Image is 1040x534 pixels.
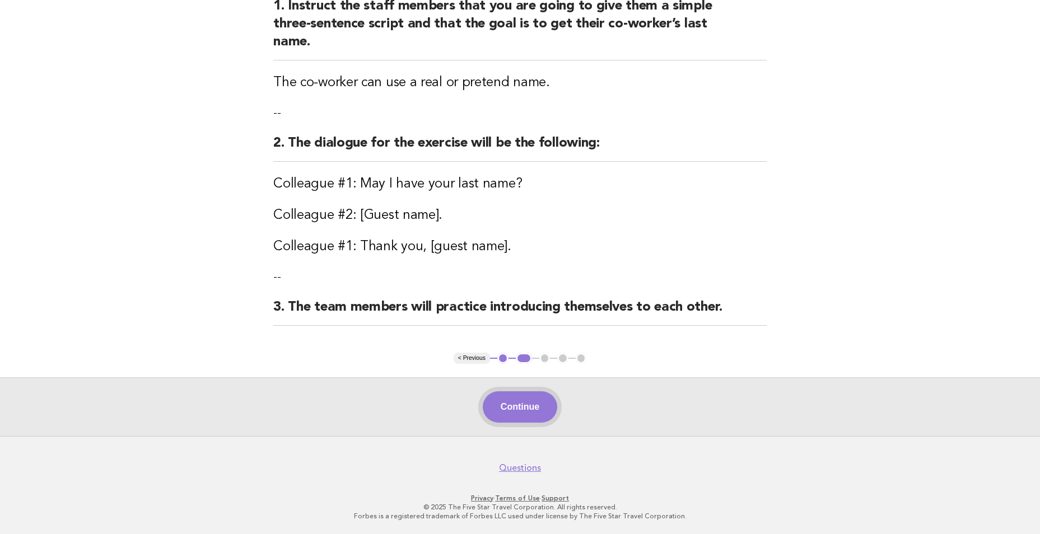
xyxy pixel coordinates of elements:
button: 2 [516,353,532,364]
h3: Colleague #1: May I have your last name? [273,175,767,193]
p: · · [178,494,863,503]
p: -- [273,105,767,121]
a: Terms of Use [495,494,540,502]
p: -- [273,269,767,285]
h3: The co-worker can use a real or pretend name. [273,74,767,92]
h3: Colleague #2: [Guest name]. [273,207,767,224]
p: Forbes is a registered trademark of Forbes LLC used under license by The Five Star Travel Corpora... [178,512,863,521]
button: 1 [497,353,509,364]
a: Privacy [471,494,493,502]
a: Questions [499,462,541,474]
a: Support [542,494,569,502]
h2: 2. The dialogue for the exercise will be the following: [273,134,767,162]
button: Continue [483,391,557,423]
button: < Previous [454,353,490,364]
p: © 2025 The Five Star Travel Corporation. All rights reserved. [178,503,863,512]
h2: 3. The team members will practice introducing themselves to each other. [273,298,767,326]
h3: Colleague #1: Thank you, [guest name]. [273,238,767,256]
